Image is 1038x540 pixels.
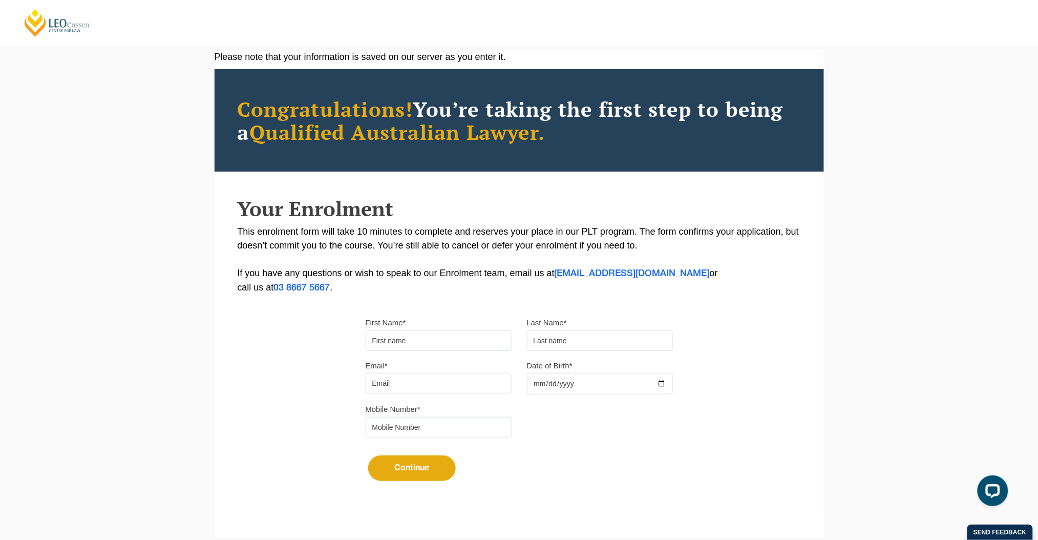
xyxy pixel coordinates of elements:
[274,284,330,292] a: 03 8667 5667
[969,471,1012,514] iframe: LiveChat chat widget
[527,361,573,371] label: Date of Birth*
[238,95,413,122] span: Congratulations!
[555,269,710,278] a: [EMAIL_ADDRESS][DOMAIN_NAME]
[238,225,801,295] p: This enrolment form will take 10 minutes to complete and reserves your place in our PLT program. ...
[366,404,421,414] label: Mobile Number*
[215,50,824,64] div: Please note that your information is saved on our server as you enter it.
[249,118,545,146] span: Qualified Australian Lawyer.
[366,361,388,371] label: Email*
[366,330,512,351] input: First name
[238,97,801,143] h2: You’re taking the first step to being a
[366,318,406,328] label: First Name*
[23,8,91,37] a: [PERSON_NAME] Centre for Law
[527,318,567,328] label: Last Name*
[368,455,456,481] button: Continue
[238,197,801,220] h2: Your Enrolment
[527,330,673,351] input: Last name
[366,373,512,393] input: Email
[366,417,512,438] input: Mobile Number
